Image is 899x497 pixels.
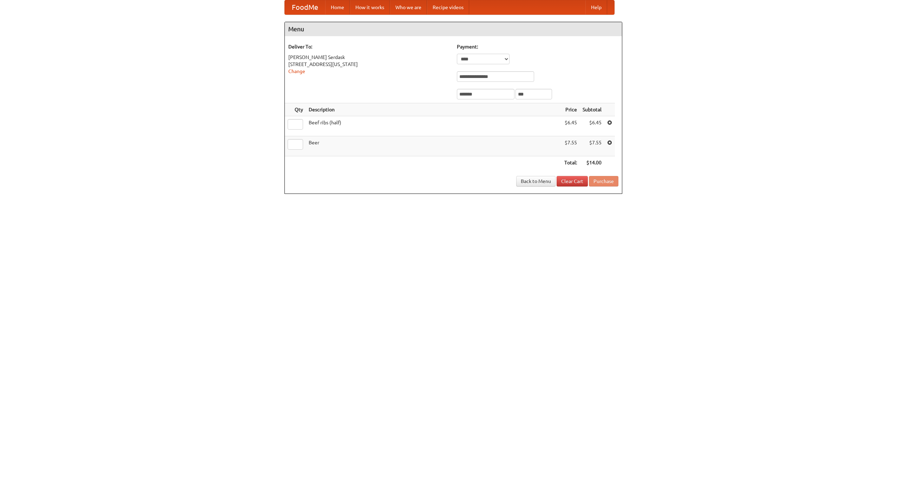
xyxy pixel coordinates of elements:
td: $7.55 [580,136,604,156]
a: Who we are [390,0,427,14]
a: Change [288,68,305,74]
td: $6.45 [562,116,580,136]
td: $6.45 [580,116,604,136]
td: Beer [306,136,562,156]
div: [PERSON_NAME] Serdask [288,54,450,61]
a: Recipe videos [427,0,469,14]
a: Help [585,0,607,14]
th: Price [562,103,580,116]
td: $7.55 [562,136,580,156]
th: $14.00 [580,156,604,169]
div: [STREET_ADDRESS][US_STATE] [288,61,450,68]
th: Description [306,103,562,116]
h4: Menu [285,22,622,36]
a: Clear Cart [557,176,588,187]
th: Total: [562,156,580,169]
h5: Deliver To: [288,43,450,50]
th: Subtotal [580,103,604,116]
a: How it works [350,0,390,14]
h5: Payment: [457,43,618,50]
th: Qty [285,103,306,116]
button: Purchase [589,176,618,187]
a: Home [325,0,350,14]
td: Beef ribs (half) [306,116,562,136]
a: FoodMe [285,0,325,14]
a: Back to Menu [516,176,556,187]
